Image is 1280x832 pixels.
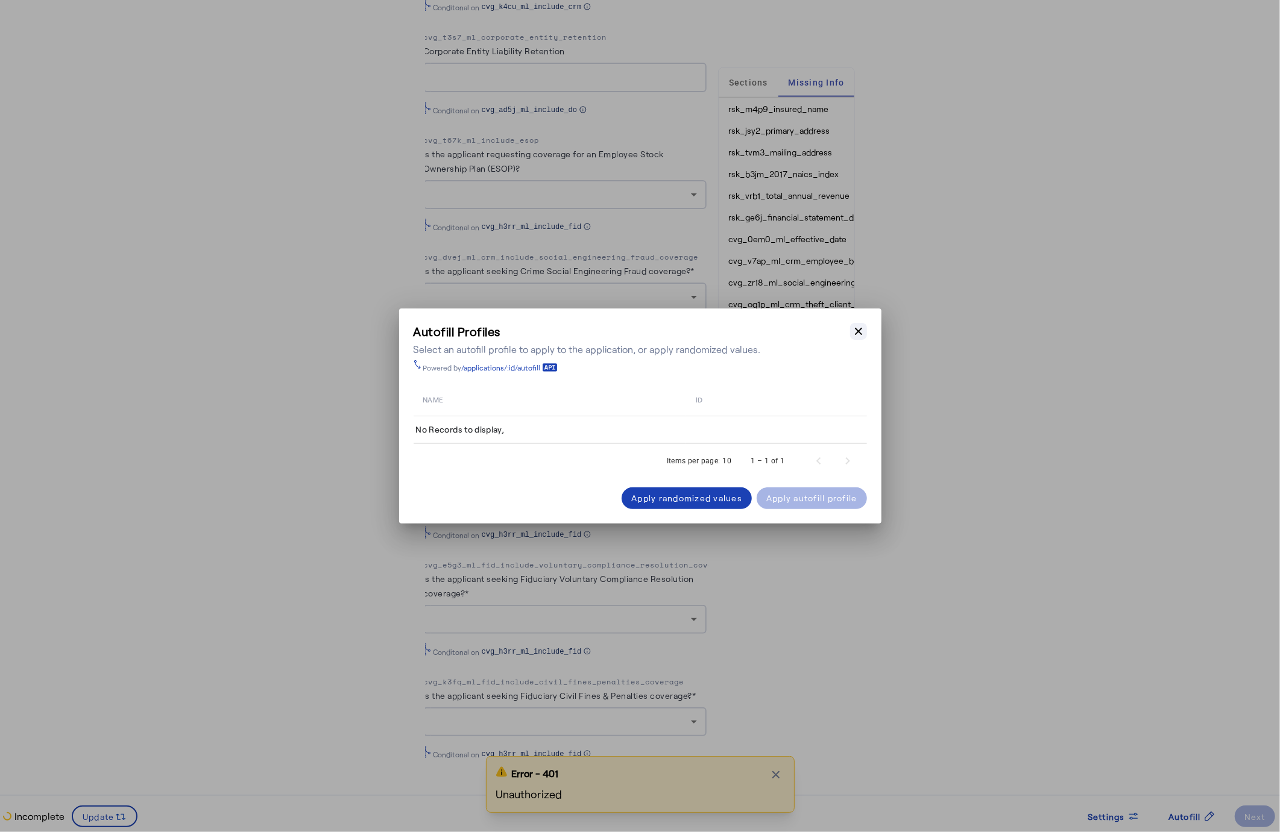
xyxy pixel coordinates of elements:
[462,363,558,372] a: /applications/:id/autofill
[696,393,702,405] span: id
[622,487,752,509] button: Apply randomized values
[631,492,742,504] div: Apply randomized values
[414,416,867,443] td: No Records to display,
[423,393,443,405] span: name
[423,363,558,372] div: Powered by
[667,455,720,467] div: Items per page:
[414,342,761,357] div: Select an autofill profile to apply to the application, or apply randomized values.
[414,323,761,340] h3: Autofill Profiles
[414,382,867,444] table: Table view of all quotes submitted by your platform
[751,455,785,467] div: 1 – 1 of 1
[723,455,732,467] div: 10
